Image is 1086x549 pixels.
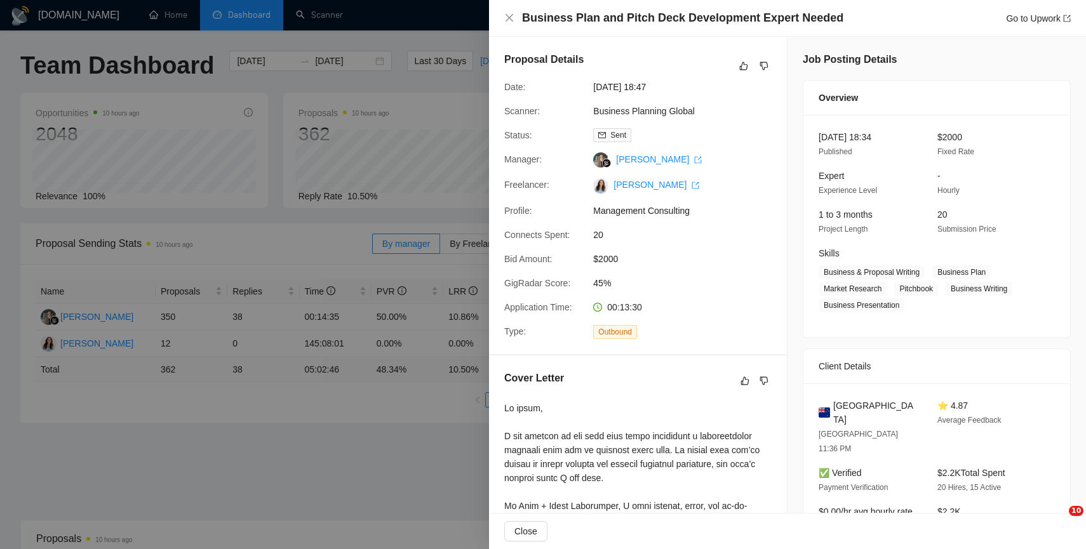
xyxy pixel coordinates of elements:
span: Business & Proposal Writing [819,265,925,279]
span: - [937,171,941,181]
span: 20 [593,228,784,242]
span: Status: [504,130,532,140]
span: $2000 [937,132,962,142]
span: Connects Spent: [504,230,570,240]
span: Payment Verification [819,483,888,492]
span: 20 Hires, 15 Active [937,483,1001,492]
span: Published [819,147,852,156]
img: gigradar-bm.png [602,159,611,168]
div: Client Details [819,349,1055,383]
span: 20 [937,209,948,220]
span: Experience Level [819,186,877,195]
span: Freelancer: [504,180,549,190]
span: Type: [504,326,526,336]
button: Close [504,13,514,23]
h5: Job Posting Details [803,52,897,67]
span: Date: [504,82,525,92]
span: 1 to 3 months [819,209,873,220]
button: Close [504,521,547,541]
span: like [741,376,749,386]
span: like [739,61,748,71]
span: dislike [760,376,768,386]
span: 00:13:30 [607,302,642,312]
img: 🇳🇿 [819,406,830,420]
span: Sent [610,131,626,140]
span: Profile: [504,206,532,216]
span: $0.00/hr avg hourly rate paid [819,506,913,531]
span: GigRadar Score: [504,278,570,288]
span: close [504,13,514,23]
span: Management Consulting [593,204,784,218]
span: export [694,156,702,164]
a: [PERSON_NAME] export [613,180,699,190]
span: Market Research [819,282,887,296]
span: ⭐ 4.87 [937,400,968,411]
span: [DATE] 18:34 [819,132,871,142]
span: mail [598,131,606,139]
span: export [1063,15,1071,22]
span: Skills [819,248,840,258]
span: Business Plan [932,265,991,279]
h4: Business Plan and Pitch Deck Development Expert Needed [522,10,843,26]
span: Project Length [819,225,868,234]
span: $2.2K [937,506,961,517]
button: dislike [756,58,772,74]
span: 10 [1069,506,1083,516]
span: $2000 [593,252,784,266]
span: Outbound [593,325,637,339]
span: [GEOGRAPHIC_DATA] 11:36 PM [819,430,898,453]
span: [DATE] 18:47 [593,80,784,94]
a: [PERSON_NAME] export [616,154,702,164]
span: Business Presentation [819,298,904,312]
span: Expert [819,171,844,181]
img: c1hpo1zb7RKg8SxXeTAZyuY4pBF0xOcZL-_XsBw1CK73BwXdhtoYAmxUTdoQtr5HqX [593,178,608,194]
span: $2.2K Total Spent [937,468,1005,478]
button: dislike [756,373,772,388]
span: Submission Price [937,225,996,234]
span: Fixed Rate [937,147,974,156]
a: Business Planning Global [593,106,695,116]
h5: Proposal Details [504,52,584,67]
span: Bid Amount: [504,254,553,264]
iframe: Intercom live chat [1043,506,1073,536]
span: Hourly [937,186,960,195]
span: Close [514,524,537,538]
span: Pitchbook [894,282,938,296]
span: dislike [760,61,768,71]
button: like [736,58,751,74]
button: like [737,373,753,388]
span: clock-circle [593,303,602,312]
span: 45% [593,276,784,290]
span: [GEOGRAPHIC_DATA] [833,399,917,427]
span: Scanner: [504,106,540,116]
a: Go to Upworkexport [1006,13,1071,23]
span: Business Writing [946,282,1012,296]
span: ✅ Verified [819,468,862,478]
span: Overview [819,91,858,105]
span: Application Time: [504,302,572,312]
span: Average Feedback [937,416,1002,425]
h5: Cover Letter [504,371,564,386]
span: Manager: [504,154,542,164]
span: export [692,182,699,189]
